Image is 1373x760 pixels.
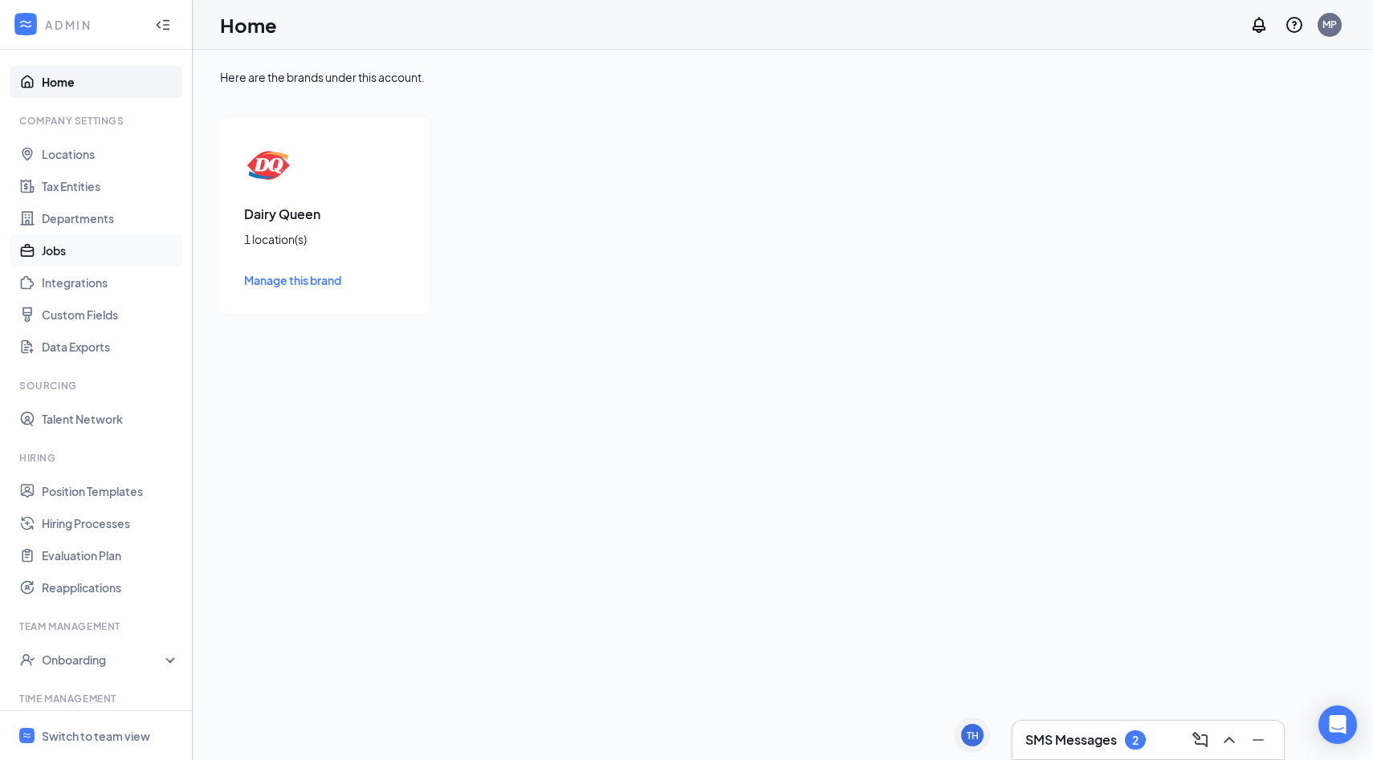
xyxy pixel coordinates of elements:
[244,271,405,289] a: Manage this brand
[42,571,179,604] a: Reapplications
[1216,727,1242,753] button: ChevronUp
[244,231,405,247] div: 1 location(s)
[42,475,179,507] a: Position Templates
[42,539,179,571] a: Evaluation Plan
[1249,730,1268,750] svg: Minimize
[45,17,141,33] div: ADMIN
[220,69,1346,85] div: Here are the brands under this account.
[1285,15,1304,35] svg: QuestionInfo
[1245,727,1271,753] button: Minimize
[19,451,176,465] div: Hiring
[42,234,179,266] a: Jobs
[42,507,179,539] a: Hiring Processes
[42,202,179,234] a: Departments
[244,273,341,287] span: Manage this brand
[19,379,176,392] div: Sourcing
[1318,705,1357,744] div: Open Intercom Messenger
[244,205,405,223] h3: Dairy Queen
[42,66,179,98] a: Home
[19,620,176,633] div: Team Management
[42,728,150,744] div: Switch to team view
[42,403,179,435] a: Talent Network
[42,266,179,299] a: Integrations
[1322,18,1337,31] div: MP
[42,652,165,668] div: Onboarding
[155,17,171,33] svg: Collapse
[42,138,179,170] a: Locations
[19,652,35,668] svg: UserCheck
[1220,730,1239,750] svg: ChevronUp
[42,331,179,363] a: Data Exports
[1249,15,1269,35] svg: Notifications
[42,299,179,331] a: Custom Fields
[1191,730,1210,750] svg: ComposeMessage
[1025,731,1117,749] h3: SMS Messages
[18,16,34,32] svg: WorkstreamLogo
[19,114,176,128] div: Company Settings
[42,170,179,202] a: Tax Entities
[19,692,176,705] div: Time Management
[1132,734,1139,747] div: 2
[22,730,32,741] svg: WorkstreamLogo
[220,11,277,39] h1: Home
[1188,727,1213,753] button: ComposeMessage
[244,141,292,189] img: Dairy Queen logo
[967,729,979,742] div: TH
